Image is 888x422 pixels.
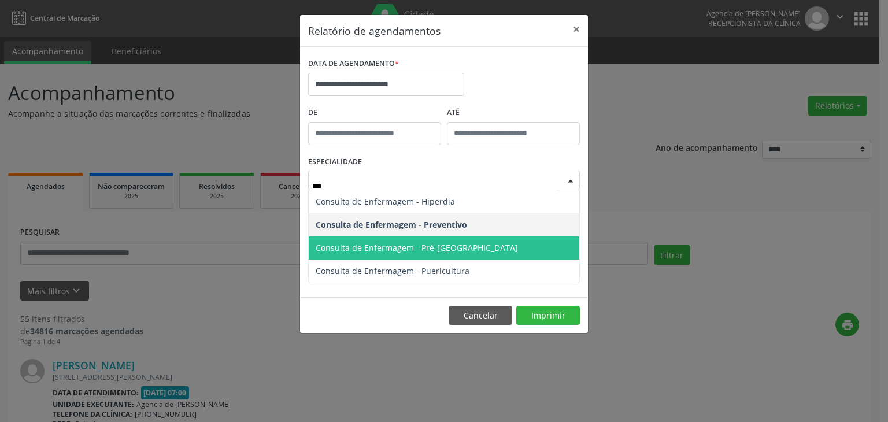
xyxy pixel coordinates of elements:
[565,15,588,43] button: Close
[316,219,467,230] span: Consulta de Enfermagem - Preventivo
[308,55,399,73] label: DATA DE AGENDAMENTO
[308,23,441,38] h5: Relatório de agendamentos
[449,306,512,325] button: Cancelar
[308,104,441,122] label: De
[516,306,580,325] button: Imprimir
[308,153,362,171] label: ESPECIALIDADE
[316,242,518,253] span: Consulta de Enfermagem - Pré-[GEOGRAPHIC_DATA]
[316,265,469,276] span: Consulta de Enfermagem - Puericultura
[316,196,455,207] span: Consulta de Enfermagem - Hiperdia
[447,104,580,122] label: ATÉ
